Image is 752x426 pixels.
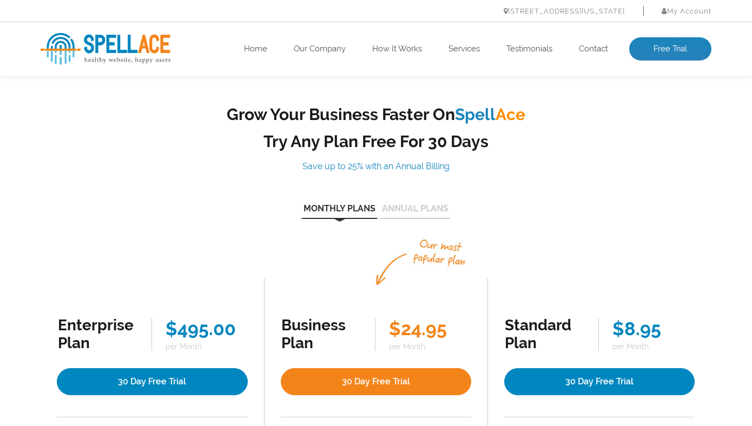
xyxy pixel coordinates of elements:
[166,342,247,351] span: per Month
[58,316,138,352] div: Enterprise Plan
[612,318,694,340] div: $8.95
[281,316,361,352] div: Business Plan
[455,105,496,124] span: Spell
[504,368,695,395] a: 30 Day Free Trial
[380,204,451,219] button: Annual Plans
[281,368,471,395] a: 30 Day Free Trial
[57,368,248,395] a: 30 Day Free Trial
[208,132,544,151] h2: Try Any Plan Free For 30 Days
[302,161,450,171] span: Save up to 25% with an Annual Billing
[612,342,694,351] span: per Month
[301,204,378,219] button: Monthly Plans
[389,342,470,351] span: per Month
[389,318,470,340] div: $24.95
[505,316,585,352] div: Standard Plan
[496,105,525,124] span: Ace
[208,105,544,124] h2: Grow Your Business Faster On
[166,318,247,340] div: $495.00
